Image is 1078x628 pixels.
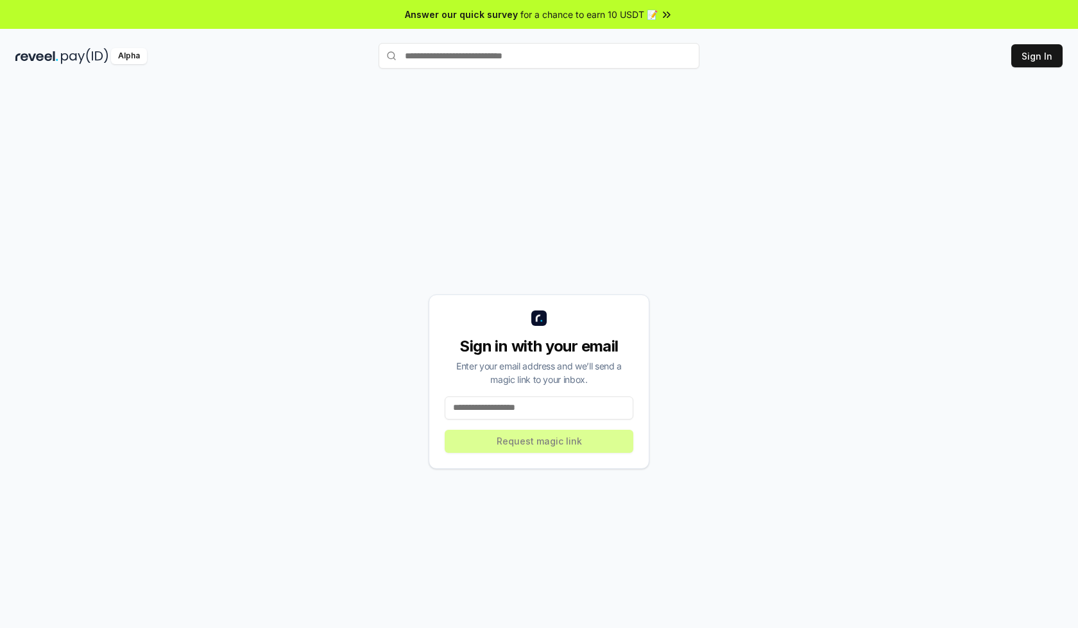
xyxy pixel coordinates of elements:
[111,48,147,64] div: Alpha
[405,8,518,21] span: Answer our quick survey
[520,8,658,21] span: for a chance to earn 10 USDT 📝
[531,310,547,326] img: logo_small
[445,336,633,357] div: Sign in with your email
[445,359,633,386] div: Enter your email address and we’ll send a magic link to your inbox.
[1011,44,1063,67] button: Sign In
[61,48,108,64] img: pay_id
[15,48,58,64] img: reveel_dark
